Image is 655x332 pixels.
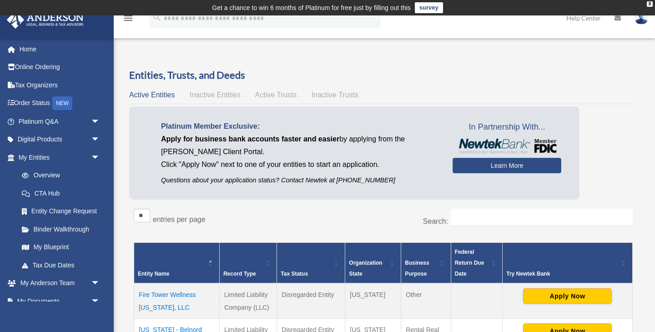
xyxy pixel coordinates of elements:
[13,166,105,185] a: Overview
[523,288,612,304] button: Apply Now
[219,242,277,283] th: Record Type: Activate to sort
[123,13,134,24] i: menu
[91,274,109,293] span: arrow_drop_down
[6,274,114,292] a: My Anderson Teamarrow_drop_down
[129,91,175,99] span: Active Entities
[219,283,277,319] td: Limited Liability Company (LLC)
[401,283,451,319] td: Other
[405,260,429,277] span: Business Purpose
[453,158,561,173] a: Learn More
[349,260,382,277] span: Organization State
[506,268,619,279] div: Try Newtek Bank
[138,271,169,277] span: Entity Name
[6,112,114,131] a: Platinum Q&Aarrow_drop_down
[134,283,220,319] td: Fire Tower Wellness [US_STATE], LLC
[4,11,86,29] img: Anderson Advisors Platinum Portal
[13,238,109,257] a: My Blueprint
[6,40,114,58] a: Home
[255,91,297,99] span: Active Trusts
[6,76,114,94] a: Tax Organizers
[6,94,114,113] a: Order StatusNEW
[281,271,308,277] span: Tax Status
[152,12,162,22] i: search
[190,91,241,99] span: Inactive Entities
[345,242,401,283] th: Organization State: Activate to sort
[455,249,484,277] span: Federal Return Due Date
[129,68,637,82] h3: Entities, Trusts, and Deeds
[91,131,109,149] span: arrow_drop_down
[212,2,411,13] div: Get a chance to win 6 months of Platinum for free just by filling out this
[91,112,109,131] span: arrow_drop_down
[13,184,109,202] a: CTA Hub
[52,96,72,110] div: NEW
[503,242,633,283] th: Try Newtek Bank : Activate to sort
[161,120,439,133] p: Platinum Member Exclusive:
[277,242,345,283] th: Tax Status: Activate to sort
[13,256,109,274] a: Tax Due Dates
[123,16,134,24] a: menu
[13,220,109,238] a: Binder Walkthrough
[153,216,206,223] label: entries per page
[647,1,653,7] div: close
[161,133,439,158] p: by applying from the [PERSON_NAME] Client Portal.
[161,175,439,186] p: Questions about your application status? Contact Newtek at [PHONE_NUMBER]
[134,242,220,283] th: Entity Name: Activate to invert sorting
[453,120,561,135] span: In Partnership With...
[451,242,503,283] th: Federal Return Due Date: Activate to sort
[91,292,109,311] span: arrow_drop_down
[6,148,109,166] a: My Entitiesarrow_drop_down
[223,271,256,277] span: Record Type
[345,283,401,319] td: [US_STATE]
[6,292,114,310] a: My Documentsarrow_drop_down
[6,131,114,149] a: Digital Productsarrow_drop_down
[423,217,448,225] label: Search:
[277,283,345,319] td: Disregarded Entity
[415,2,443,13] a: survey
[91,148,109,167] span: arrow_drop_down
[312,91,358,99] span: Inactive Trusts
[635,11,648,25] img: User Pic
[401,242,451,283] th: Business Purpose: Activate to sort
[13,202,109,221] a: Entity Change Request
[161,158,439,171] p: Click "Apply Now" next to one of your entities to start an application.
[457,139,557,153] img: NewtekBankLogoSM.png
[161,135,339,143] span: Apply for business bank accounts faster and easier
[6,58,114,76] a: Online Ordering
